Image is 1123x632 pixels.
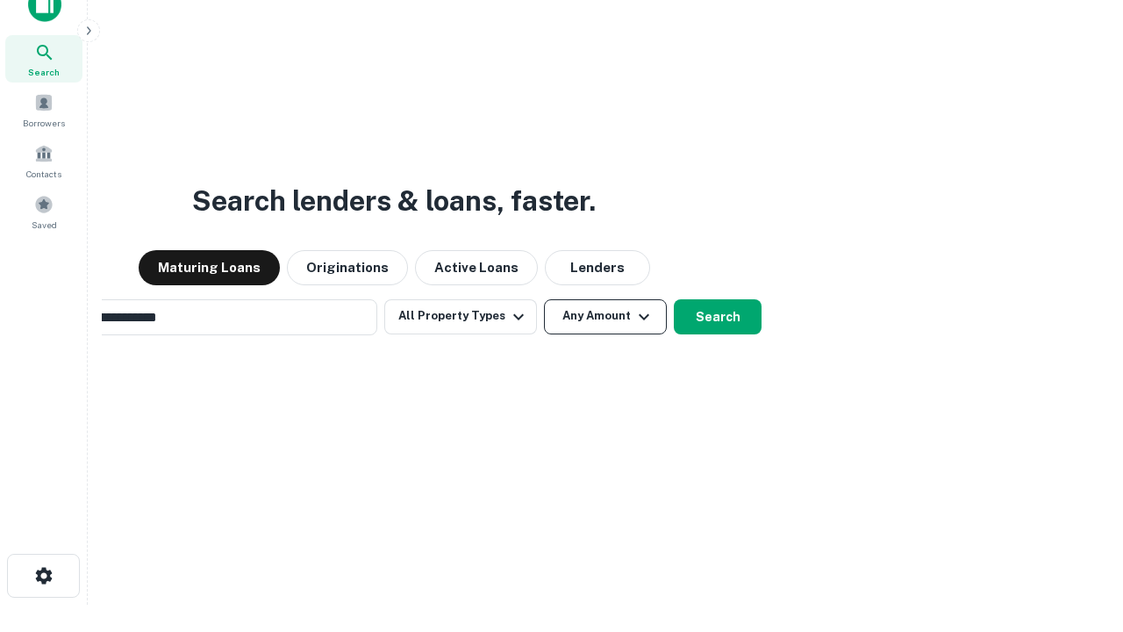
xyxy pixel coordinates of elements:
span: Contacts [26,167,61,181]
button: Any Amount [544,299,667,334]
span: Saved [32,218,57,232]
a: Borrowers [5,86,82,133]
button: Lenders [545,250,650,285]
iframe: Chat Widget [1035,492,1123,576]
a: Contacts [5,137,82,184]
button: Maturing Loans [139,250,280,285]
h3: Search lenders & loans, faster. [192,180,596,222]
button: All Property Types [384,299,537,334]
a: Search [5,35,82,83]
span: Borrowers [23,116,65,130]
button: Active Loans [415,250,538,285]
a: Saved [5,188,82,235]
button: Originations [287,250,408,285]
span: Search [28,65,60,79]
button: Search [674,299,762,334]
